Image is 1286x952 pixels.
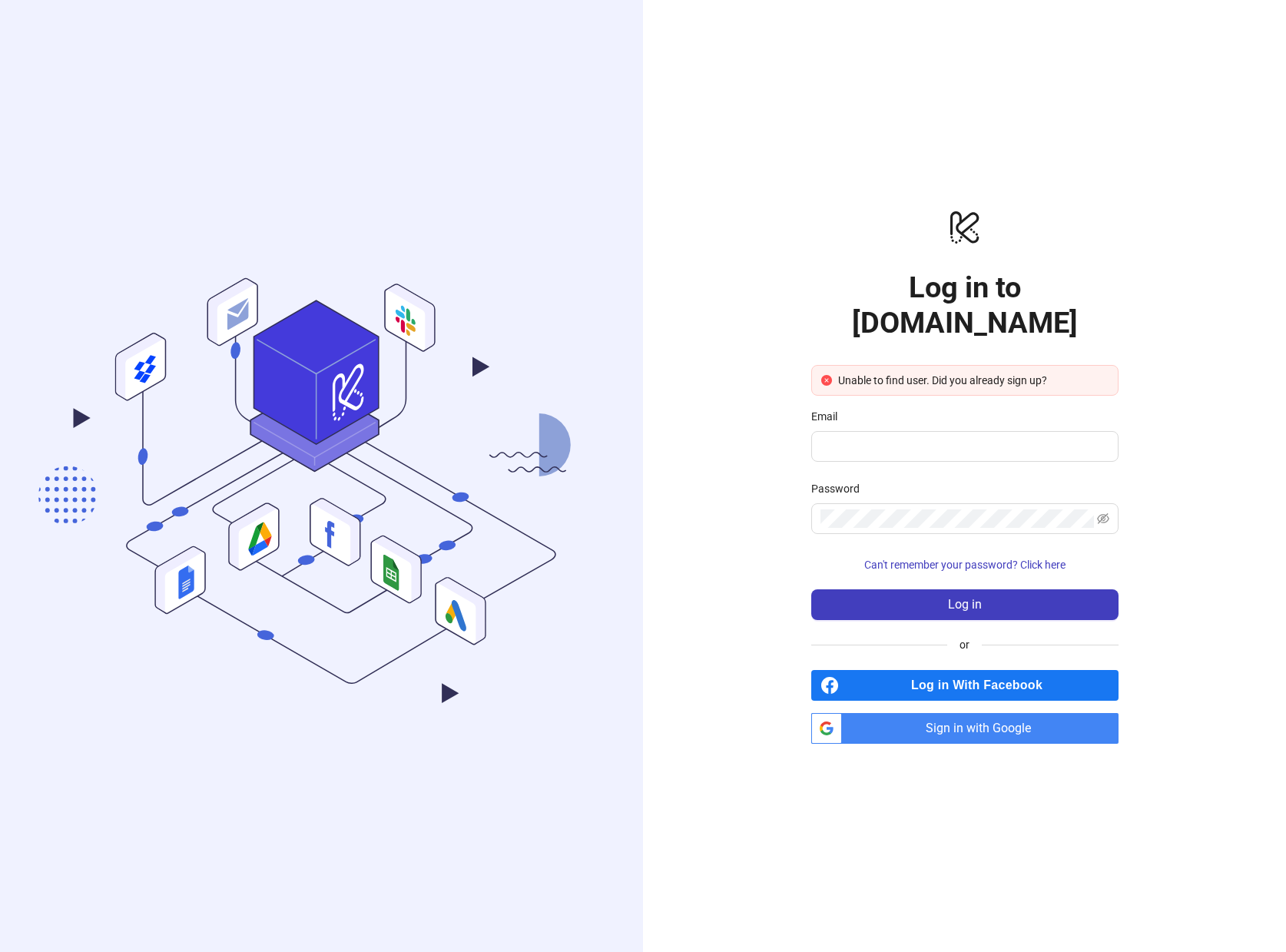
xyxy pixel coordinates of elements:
span: or [947,636,982,653]
label: Password [811,480,870,497]
button: Log in [811,589,1119,620]
a: Log in With Facebook [811,670,1119,701]
input: Email [820,437,1106,456]
span: Can't remember your password? Click here [864,559,1066,571]
span: Log in [948,598,982,612]
span: Log in With Facebook [845,670,1119,701]
input: Password [820,509,1094,528]
button: Can't remember your password? Click here [811,552,1119,577]
div: Unable to find user. Did you already sign up? [838,372,1109,389]
span: Sign in with Google [848,713,1119,744]
a: Sign in with Google [811,713,1119,744]
label: Email [811,408,847,425]
span: eye-invisible [1097,512,1109,525]
a: Can't remember your password? Click here [811,559,1119,571]
span: close-circle [821,375,832,386]
h1: Log in to [DOMAIN_NAME] [811,270,1119,340]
